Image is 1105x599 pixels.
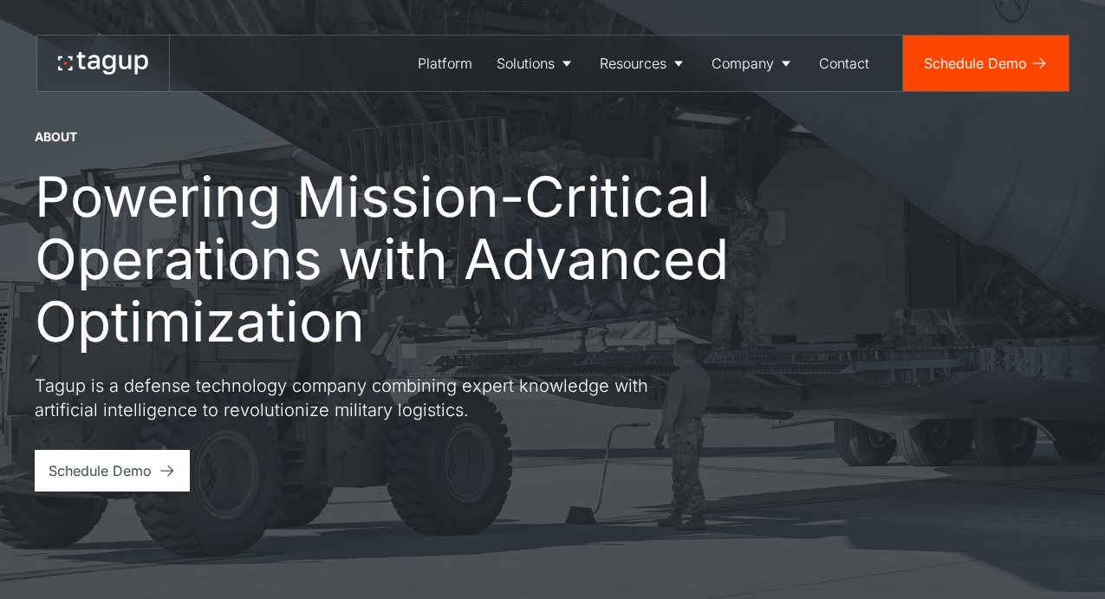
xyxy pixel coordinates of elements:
a: Contact [807,36,881,91]
div: Resources [600,53,666,74]
a: Company [699,36,807,91]
div: Schedule Demo [924,53,1027,74]
div: Platform [418,53,472,74]
a: Schedule Demo [35,450,190,492]
div: About [35,128,77,146]
div: Contact [819,53,869,74]
a: Resources [588,36,699,91]
h1: Powering Mission-Critical Operations with Advanced Optimization [35,166,763,353]
a: Platform [406,36,484,91]
div: Company [712,53,774,74]
p: Tagup is a defense technology company combining expert knowledge with artificial intelligence to ... [35,374,659,422]
div: Schedule Demo [49,460,152,481]
div: Solutions [497,53,555,74]
a: Solutions [484,36,588,91]
a: Schedule Demo [903,36,1069,91]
